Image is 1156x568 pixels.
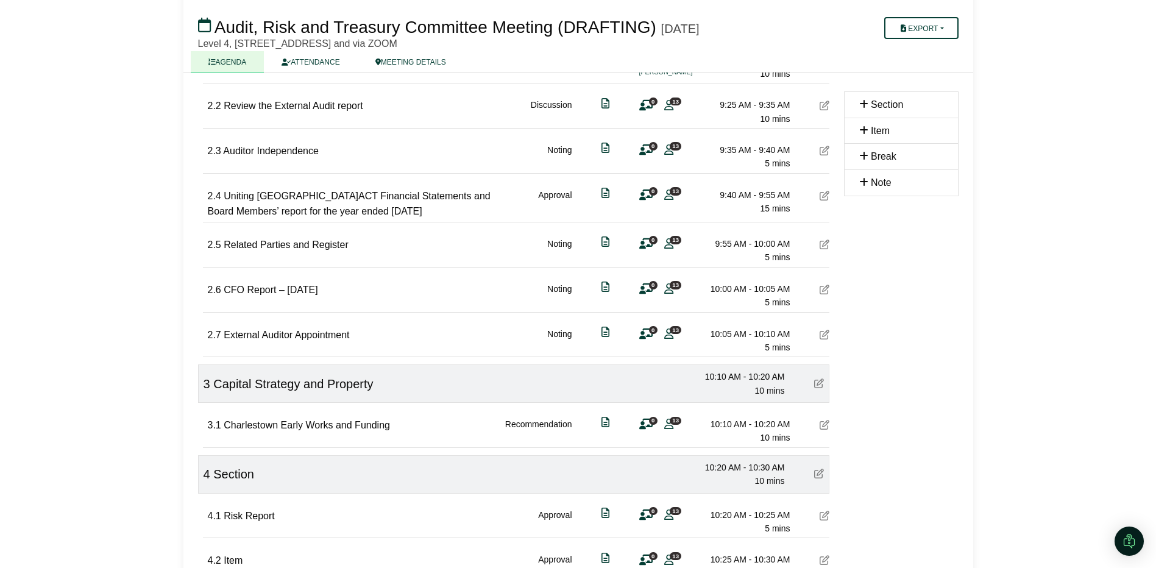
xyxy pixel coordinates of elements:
span: 13 [670,326,681,334]
span: CFO Report – [DATE] [224,285,317,295]
span: 0 [649,236,658,244]
span: 13 [670,281,681,289]
span: 13 [670,187,681,195]
span: 2.4 [208,191,221,201]
span: 13 [670,98,681,105]
div: Discussion [531,98,572,126]
div: 9:35 AM - 9:40 AM [705,143,790,157]
div: Open Intercom Messenger [1115,527,1144,556]
span: 10 mins [760,114,790,124]
div: 9:40 AM - 9:55 AM [705,188,790,202]
span: 15 mins [760,204,790,213]
span: Audit, Risk and Treasury Committee Meeting (DRAFTING) [215,18,656,37]
span: 0 [649,98,658,105]
span: 13 [670,417,681,425]
span: Item [871,126,890,136]
button: Export [884,17,958,39]
span: 10 mins [760,433,790,442]
span: Item [224,555,243,566]
span: 2.3 [208,146,221,156]
span: 5 mins [765,524,790,533]
span: 3.1 [208,420,221,430]
span: 2.6 [208,285,221,295]
span: 4 [204,467,210,481]
span: 13 [670,552,681,560]
span: 10 mins [760,69,790,79]
span: Note [871,177,892,188]
div: Noting [547,327,572,355]
div: 9:25 AM - 9:35 AM [705,98,790,112]
span: Level 4, [STREET_ADDRESS] and via ZOOM [198,38,397,49]
span: 5 mins [765,252,790,262]
span: 0 [649,326,658,334]
div: 10:00 AM - 10:05 AM [705,282,790,296]
span: 2.5 [208,240,221,250]
span: 2.7 [208,330,221,340]
span: 0 [649,552,658,560]
span: 5 mins [765,158,790,168]
span: Charlestown Early Works and Funding [224,420,390,430]
span: Related Parties and Register [224,240,349,250]
span: 13 [670,142,681,150]
span: 0 [649,281,658,289]
span: 0 [649,507,658,515]
div: 10:25 AM - 10:30 AM [705,553,790,566]
div: 10:05 AM - 10:10 AM [705,327,790,341]
div: Noting [547,237,572,264]
div: 10:10 AM - 10:20 AM [705,417,790,431]
span: Risk Report [224,511,275,521]
span: Auditor Independence [223,146,319,156]
span: Capital Strategy and Property [213,377,373,391]
span: 5 mins [765,343,790,352]
span: 13 [670,236,681,244]
div: Approval [538,188,572,219]
div: Recommendation [505,417,572,445]
span: Uniting [GEOGRAPHIC_DATA]ACT Financial Statements and Board Members’ report for the year ended [D... [208,191,491,217]
span: 5 mins [765,297,790,307]
span: 10 mins [754,476,784,486]
span: 10 mins [754,386,784,396]
span: 0 [649,142,658,150]
span: 2.2 [208,101,221,111]
span: 13 [670,507,681,515]
a: MEETING DETAILS [358,51,464,73]
span: 3 [204,377,210,391]
span: Break [871,151,896,162]
span: 4.1 [208,511,221,521]
div: 10:20 AM - 10:30 AM [700,461,785,474]
div: Noting [547,282,572,310]
span: Section [871,99,903,110]
span: External Auditor Appointment [224,330,349,340]
div: Approval [538,508,572,536]
div: 9:55 AM - 10:00 AM [705,237,790,250]
span: 0 [649,187,658,195]
a: AGENDA [191,51,264,73]
div: 10:10 AM - 10:20 AM [700,370,785,383]
a: ATTENDANCE [264,51,357,73]
div: Noting [547,143,572,171]
span: Review the External Audit report [224,101,363,111]
span: 4.2 [208,555,221,566]
span: Section [213,467,254,481]
span: 0 [649,417,658,425]
div: [DATE] [661,21,700,36]
div: 10:20 AM - 10:25 AM [705,508,790,522]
